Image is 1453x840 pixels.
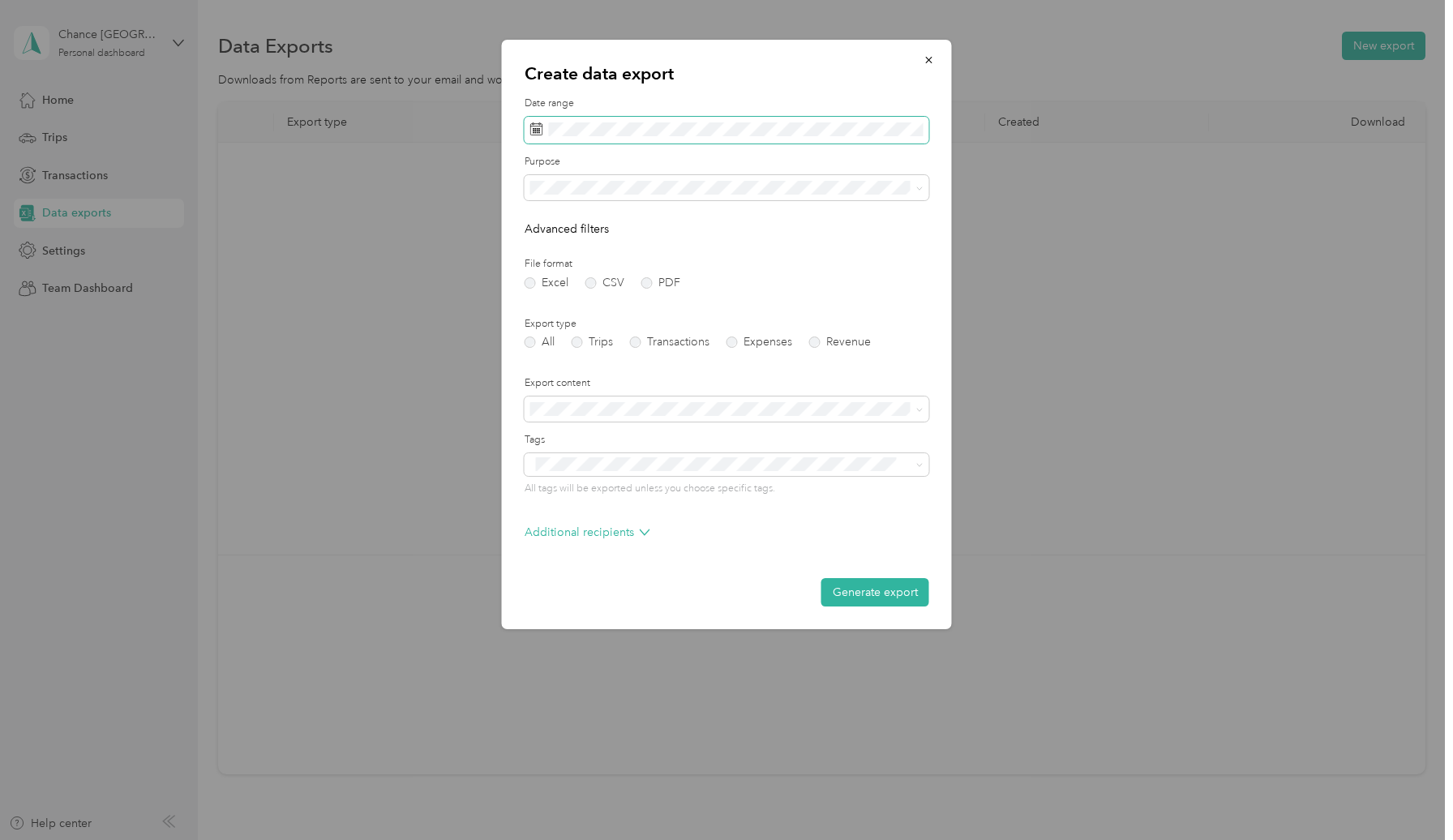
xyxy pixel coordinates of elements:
label: Trips [572,336,613,348]
label: Transactions [630,336,709,348]
label: CSV [585,277,624,289]
p: All tags will be exported unless you choose specific tags. [525,482,929,496]
label: Purpose [525,155,929,169]
label: Export content [525,376,929,391]
iframe: Everlance-gr Chat Button Frame [1362,749,1453,840]
label: All [525,336,555,348]
label: Excel [525,277,568,289]
p: Create data export [525,62,929,85]
button: Generate export [821,578,929,606]
label: Expenses [726,336,792,348]
label: Tags [525,433,929,448]
label: Date range [525,96,929,111]
label: Revenue [809,336,871,348]
p: Additional recipients [525,524,650,541]
p: Advanced filters [525,221,929,238]
label: PDF [641,277,680,289]
label: File format [525,257,929,272]
label: Export type [525,317,929,332]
